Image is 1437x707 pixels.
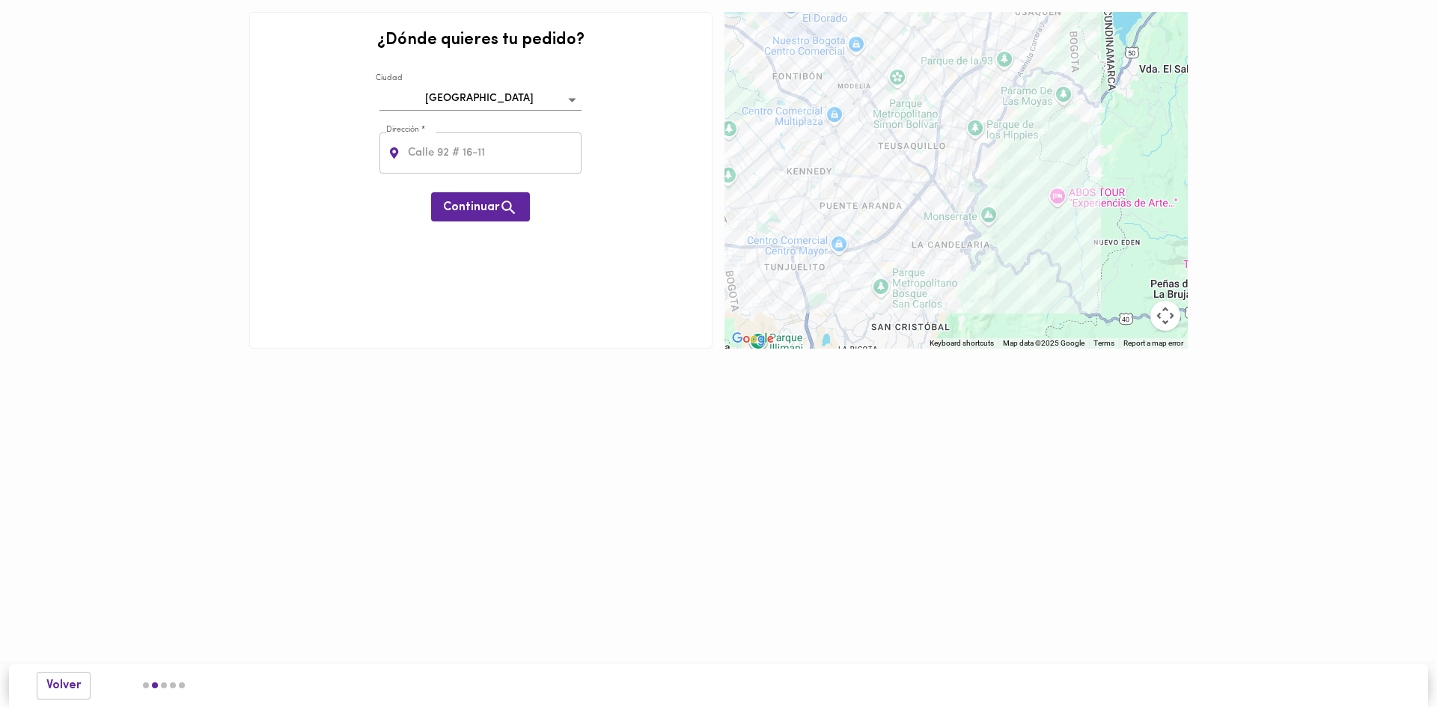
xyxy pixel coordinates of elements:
[431,192,530,221] button: Continuar
[405,132,582,174] input: Calle 92 # 16-11
[376,73,402,85] label: Ciudad
[443,198,518,217] span: Continuar
[728,329,778,349] img: Google
[1093,339,1114,347] a: Terms
[377,31,585,49] h2: ¿Dónde quieres tu pedido?
[930,338,994,349] button: Keyboard shortcuts
[379,88,582,111] div: [GEOGRAPHIC_DATA]
[1350,620,1422,692] iframe: Messagebird Livechat Widget
[1003,339,1084,347] span: Map data ©2025 Google
[1150,301,1180,331] button: Map camera controls
[37,672,91,700] button: Volver
[1123,339,1183,347] a: Report a map error
[46,679,81,693] span: Volver
[728,329,778,349] a: Open this area in Google Maps (opens a new window)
